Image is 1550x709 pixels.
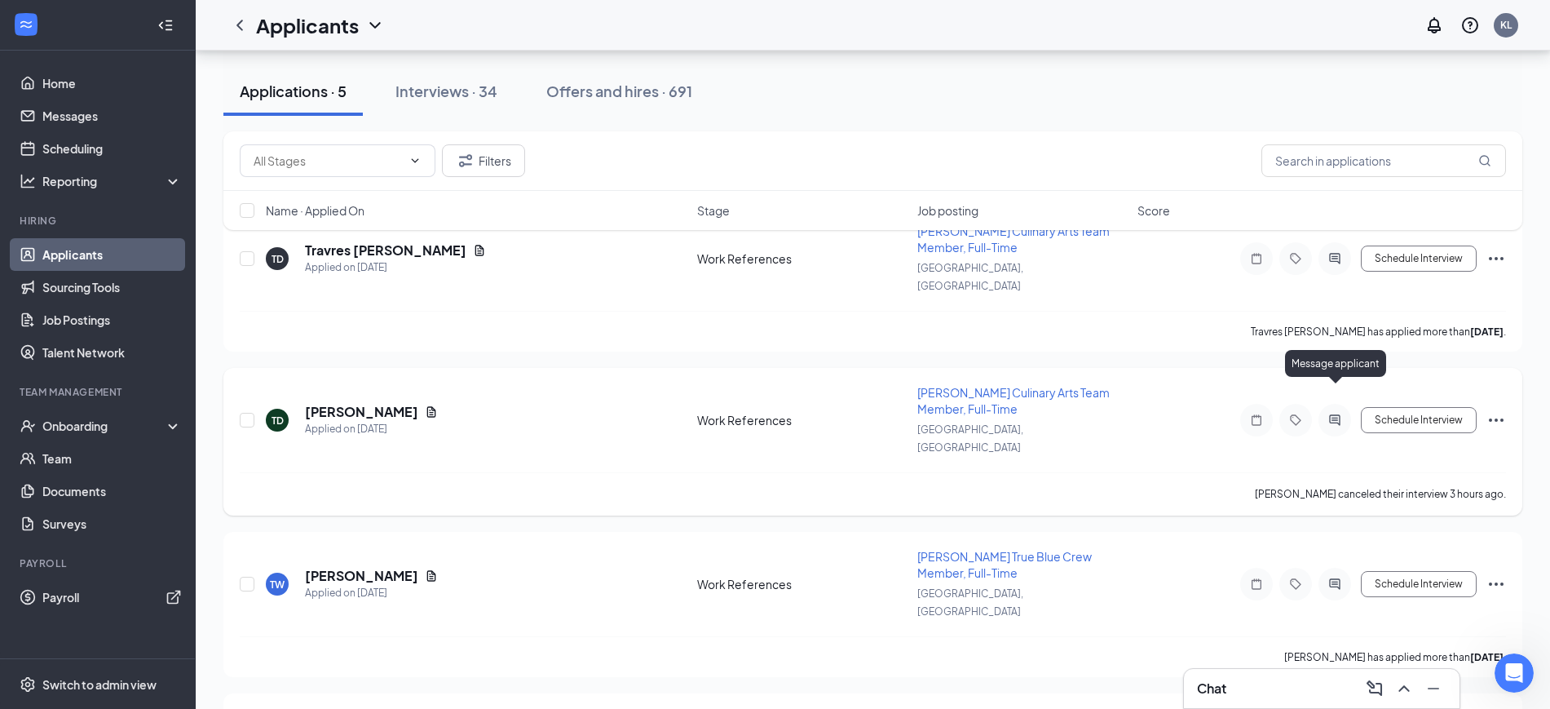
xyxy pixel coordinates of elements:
a: Home [42,67,182,100]
div: Payroll [20,556,179,570]
b: [DATE] [1470,651,1504,663]
div: #30506619 • In progress [73,361,273,378]
img: logo [33,34,127,55]
svg: Ellipses [1486,410,1506,430]
div: Shin [73,264,98,281]
span: Stage [697,202,730,219]
span: You're welcome! [73,248,166,261]
svg: Collapse [157,17,174,33]
span: [GEOGRAPHIC_DATA], [GEOGRAPHIC_DATA] [917,262,1023,292]
button: Messages [108,509,217,574]
div: Switch to admin view [42,676,157,693]
svg: Notifications [1424,16,1444,35]
b: [DATE] [1470,326,1504,338]
svg: ComposeMessage [1365,679,1384,698]
p: Travres [PERSON_NAME] has applied more than . [1251,325,1506,339]
div: Offers and hires · 691 [546,81,692,101]
svg: Note [1247,252,1266,265]
h1: Applicants [256,11,359,39]
button: ChevronUp [1391,676,1417,702]
input: All Stages [254,152,402,170]
span: [PERSON_NAME] True Blue Crew Member, Full-Time [917,549,1092,580]
svg: Tag [1286,414,1305,427]
div: Team Management [20,385,179,399]
h5: Travres [PERSON_NAME] [305,242,466,259]
div: TW [270,578,285,592]
button: Minimize [1420,676,1446,702]
a: Applicants [42,238,182,271]
div: Applied on [DATE] [305,585,438,601]
svg: Filter [456,151,475,171]
img: Profile image for Patrick [222,26,254,59]
a: PayrollExternalLink [42,581,182,614]
svg: Ellipses [1486,574,1506,594]
div: Message applicant [1285,350,1386,377]
span: Name · Applied On [266,202,364,219]
span: [GEOGRAPHIC_DATA], [GEOGRAPHIC_DATA] [917,587,1023,618]
img: Profile image for Hazel [160,26,192,59]
a: Talent Network [42,336,182,369]
div: Recent messageProfile image for ShinSupport RequestYou're welcome!Shin•[DATE] [16,192,310,295]
svg: MagnifyingGlass [1478,154,1491,167]
svg: UserCheck [20,418,36,434]
div: Support Request#30506619 • In progress [17,337,309,384]
div: Send us a message [33,415,272,432]
svg: ChevronDown [365,16,385,35]
a: Messages [42,100,182,132]
div: Work References [697,412,907,428]
div: TD [272,252,284,266]
div: Work References [697,576,907,592]
div: Profile image for ShinSupport RequestYou're welcome!Shin•[DATE] [17,216,309,294]
span: Score [1137,202,1170,219]
div: Recent message [33,206,293,223]
button: Schedule Interview [1361,246,1477,272]
div: Onboarding [42,418,168,434]
svg: Minimize [1424,679,1443,698]
a: Team [42,442,182,475]
div: Hiring [20,214,179,228]
a: Scheduling [42,132,182,165]
img: Profile image for Christie [191,26,223,59]
div: Send us a messageWe typically reply in under a minute [16,401,310,463]
a: Job Postings [42,304,182,336]
svg: ActiveChat [1325,578,1345,591]
div: KL [1500,18,1512,32]
svg: ActiveChat [1325,414,1345,427]
a: Documents [42,475,182,507]
div: • [DATE] [101,264,147,281]
span: Tickets [252,550,292,561]
svg: Analysis [20,173,36,189]
div: Applied on [DATE] [305,259,486,276]
div: TD [272,414,284,428]
svg: Tag [1286,252,1305,265]
svg: Document [425,569,438,583]
svg: Tag [1286,578,1305,591]
button: ComposeMessage [1362,676,1388,702]
h3: Chat [1197,680,1226,698]
svg: WorkstreamLogo [18,16,34,33]
button: Schedule Interview [1361,571,1477,597]
svg: ChevronDown [408,154,422,167]
span: [PERSON_NAME] Culinary Arts Team Member, Full-Time [917,385,1110,416]
svg: QuestionInfo [1460,16,1480,35]
span: Home [36,550,73,561]
h5: [PERSON_NAME] [305,567,418,585]
svg: Document [473,244,486,257]
div: Support Request [73,343,273,361]
div: Interviews · 34 [395,81,497,101]
svg: Ellipses [1486,249,1506,268]
div: Reporting [42,173,183,189]
div: Applications · 5 [240,81,347,101]
div: [PERSON_NAME] canceled their interview 3 hours ago. [1255,486,1506,503]
svg: ChevronLeft [230,16,250,35]
svg: Settings [20,676,36,693]
svg: Document [425,405,438,419]
img: Profile image for Shin [33,239,66,272]
div: We typically reply in under a minute [33,432,272,450]
div: Work References [697,250,907,267]
p: Hi [PERSON_NAME] [33,116,294,144]
span: [GEOGRAPHIC_DATA], [GEOGRAPHIC_DATA] [917,423,1023,454]
svg: ChevronUp [1394,679,1414,698]
span: Job posting [917,202,978,219]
